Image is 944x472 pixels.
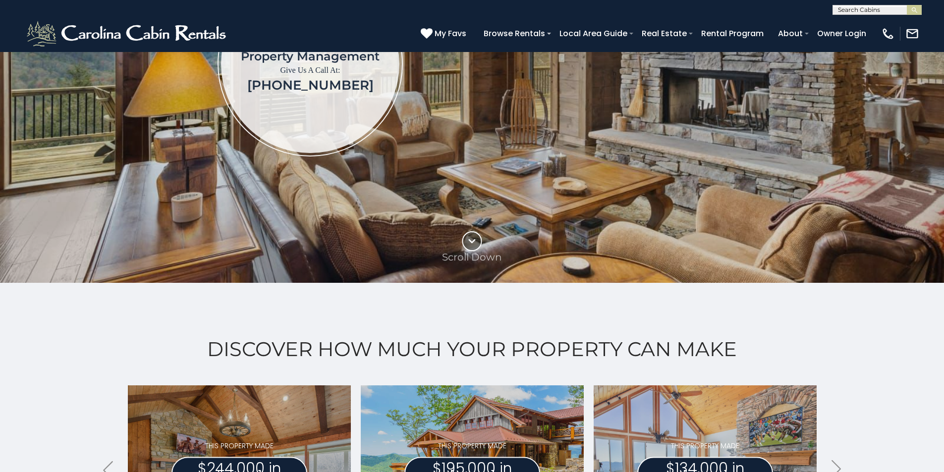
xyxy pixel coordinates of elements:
[247,77,374,93] a: [PHONE_NUMBER]
[905,27,919,41] img: mail-regular-white.png
[637,441,773,451] p: THIS PROPERTY MADE
[171,441,307,451] p: THIS PROPERTY MADE
[773,25,808,42] a: About
[233,63,387,77] p: Give Us A Call At:
[435,27,466,40] span: My Favs
[479,25,550,42] a: Browse Rentals
[812,25,871,42] a: Owner Login
[555,25,632,42] a: Local Area Guide
[404,441,540,451] p: THIS PROPERTY MADE
[696,25,769,42] a: Rental Program
[637,25,692,42] a: Real Estate
[421,27,469,40] a: My Favs
[442,251,502,263] p: Scroll Down
[25,338,919,361] h2: Discover How Much Your Property Can Make
[881,27,895,41] img: phone-regular-white.png
[25,19,230,49] img: White-1-2.png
